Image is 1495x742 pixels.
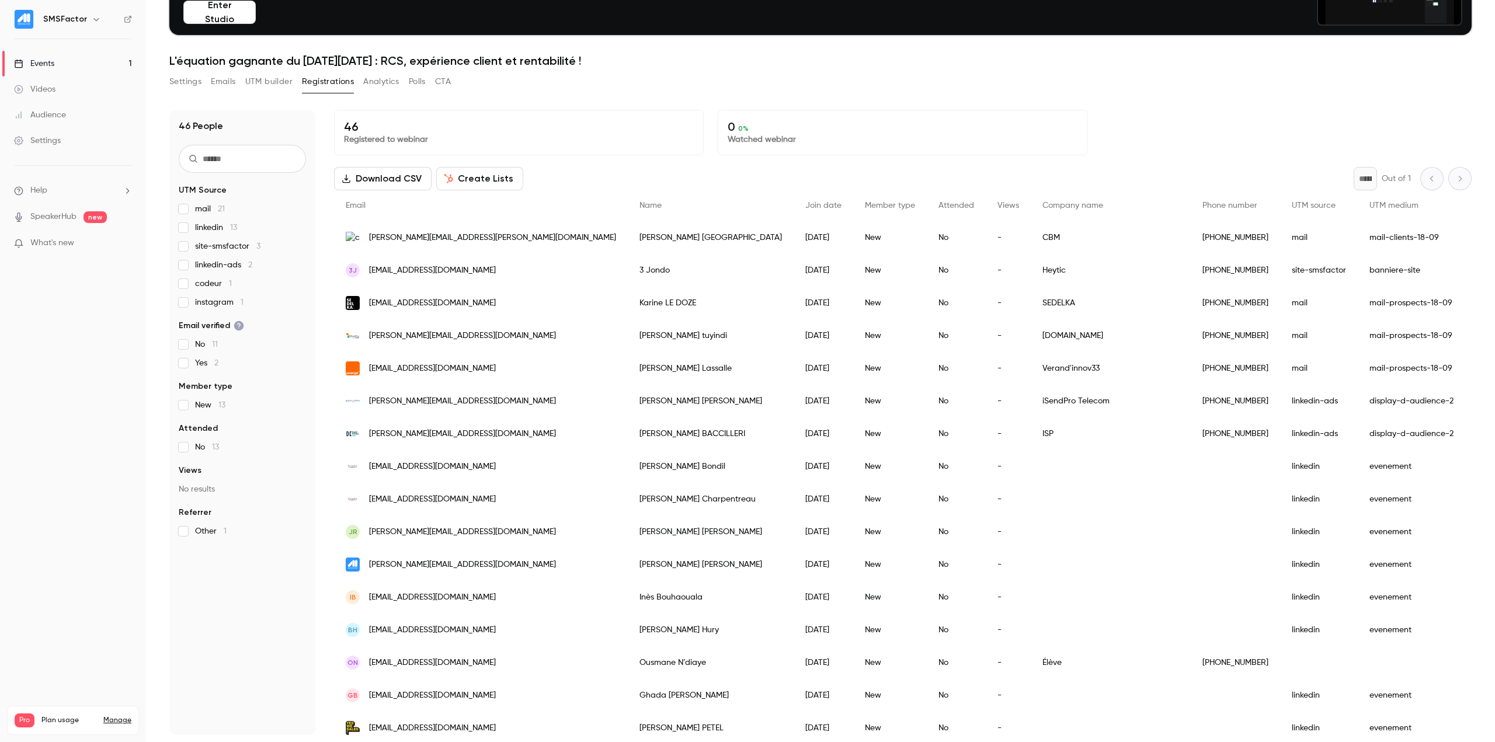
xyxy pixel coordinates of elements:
[628,287,794,319] div: Karine LE DOZE
[169,54,1472,68] h1: L'équation gagnante du [DATE][DATE] : RCS, expérience client et rentabilité !
[628,515,794,548] div: [PERSON_NAME] [PERSON_NAME]
[195,241,260,252] span: site-smsfactor
[1280,254,1358,287] div: site-smsfactor
[997,201,1019,210] span: Views
[103,716,131,725] a: Manage
[728,134,1077,145] p: Watched webinar
[1031,352,1191,385] div: Verand'innov33
[369,526,556,538] span: [PERSON_NAME][EMAIL_ADDRESS][DOMAIN_NAME]
[369,395,556,407] span: [PERSON_NAME][EMAIL_ADDRESS][DOMAIN_NAME]
[195,339,218,350] span: No
[1280,450,1358,483] div: linkedin
[369,461,496,473] span: [EMAIL_ADDRESS][DOMAIN_NAME]
[369,591,496,604] span: [EMAIL_ADDRESS][DOMAIN_NAME]
[986,581,1031,614] div: -
[346,329,360,343] img: campus.ocellia.fr
[435,72,451,91] button: CTA
[302,72,354,91] button: Registrations
[14,83,55,95] div: Videos
[1358,417,1484,450] div: display-d-audience-2
[853,385,927,417] div: New
[1358,287,1484,319] div: mail-prospects-18-09
[195,222,237,234] span: linkedin
[1358,679,1484,712] div: evenement
[348,625,357,635] span: BH
[927,287,986,319] div: No
[349,265,357,276] span: 3J
[853,581,927,614] div: New
[1292,201,1336,210] span: UTM source
[927,450,986,483] div: No
[628,450,794,483] div: [PERSON_NAME] Bondil
[195,203,225,215] span: mail
[248,261,252,269] span: 2
[179,184,306,537] section: facet-groups
[628,646,794,679] div: Ousmane N’diaye
[230,224,237,232] span: 13
[986,287,1031,319] div: -
[986,221,1031,254] div: -
[1280,221,1358,254] div: mail
[15,10,33,29] img: SMSFactor
[256,242,260,250] span: 3
[794,646,853,679] div: [DATE]
[179,320,244,332] span: Email verified
[794,352,853,385] div: [DATE]
[369,657,496,669] span: [EMAIL_ADDRESS][DOMAIN_NAME]
[369,428,556,440] span: [PERSON_NAME][EMAIL_ADDRESS][DOMAIN_NAME]
[639,201,662,210] span: Name
[927,221,986,254] div: No
[794,417,853,450] div: [DATE]
[212,443,219,451] span: 13
[229,280,232,288] span: 1
[346,232,360,244] img: cbm-gestion.com
[1031,221,1191,254] div: CBM
[1031,417,1191,450] div: ISP
[346,296,360,310] img: sedelka.fr
[628,483,794,515] div: [PERSON_NAME] Charpentreau
[628,385,794,417] div: [PERSON_NAME] [PERSON_NAME]
[1280,614,1358,646] div: linkedin
[1280,548,1358,581] div: linkedin
[169,72,201,91] button: Settings
[84,211,107,223] span: new
[927,254,986,287] div: No
[628,254,794,287] div: 3 Jondo
[183,1,256,24] button: Enter Studio
[346,400,360,402] img: isendpro.com
[195,357,218,369] span: Yes
[794,385,853,417] div: [DATE]
[1369,201,1418,210] span: UTM medium
[211,72,235,91] button: Emails
[628,614,794,646] div: [PERSON_NAME] Hury
[179,184,227,196] span: UTM Source
[794,450,853,483] div: [DATE]
[1191,287,1280,319] div: [PHONE_NUMBER]
[628,319,794,352] div: [PERSON_NAME] tuyindi
[344,134,694,145] p: Registered to webinar
[986,515,1031,548] div: -
[927,581,986,614] div: No
[794,287,853,319] div: [DATE]
[1382,173,1411,184] p: Out of 1
[1280,483,1358,515] div: linkedin
[369,624,496,636] span: [EMAIL_ADDRESS][DOMAIN_NAME]
[1202,201,1257,210] span: Phone number
[245,72,293,91] button: UTM builder
[30,237,74,249] span: What's new
[794,548,853,581] div: [DATE]
[218,401,225,409] span: 13
[927,679,986,712] div: No
[805,201,842,210] span: Join date
[436,167,523,190] button: Create Lists
[346,427,360,441] img: live.fr
[369,689,496,702] span: [EMAIL_ADDRESS][DOMAIN_NAME]
[927,385,986,417] div: No
[1191,352,1280,385] div: [PHONE_NUMBER]
[865,201,915,210] span: Member type
[986,450,1031,483] div: -
[218,205,225,213] span: 21
[195,259,252,271] span: linkedin-ads
[628,548,794,581] div: [PERSON_NAME] [PERSON_NAME]
[1280,385,1358,417] div: linkedin-ads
